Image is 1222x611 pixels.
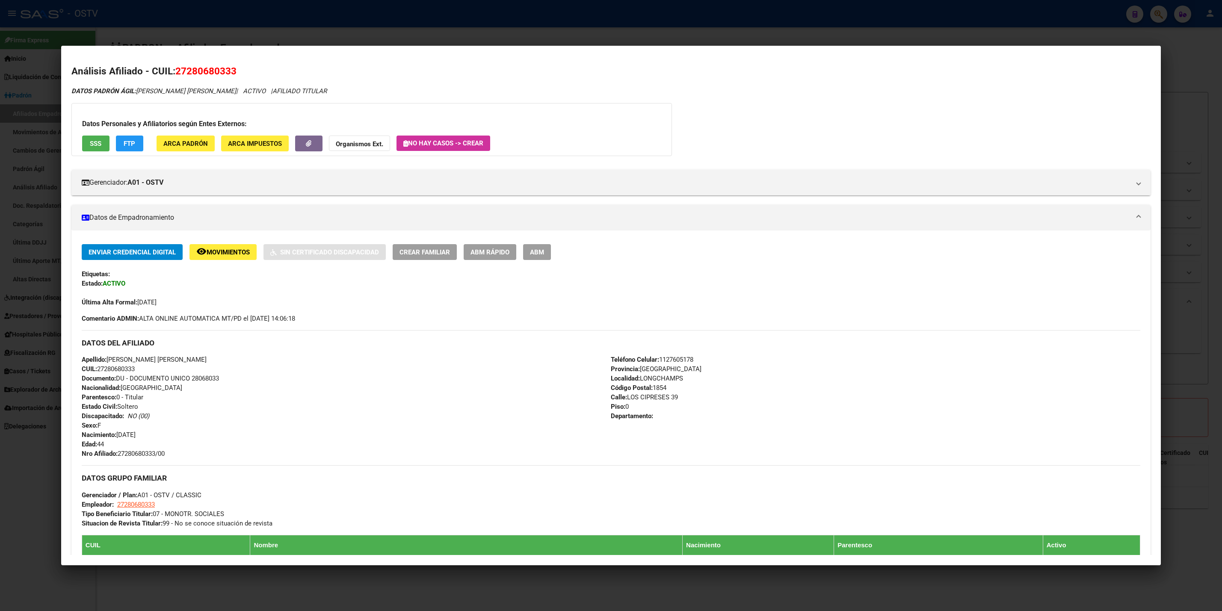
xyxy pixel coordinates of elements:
span: Sin Certificado Discapacidad [280,248,379,256]
span: [DATE] [82,298,157,306]
span: 27280680333/00 [82,450,165,458]
span: 0 - Titular [82,393,143,401]
button: FTP [116,136,143,151]
span: Soltero [82,403,138,410]
span: LONGCHAMPS [611,375,683,382]
strong: ACTIVO [103,280,125,287]
span: Crear Familiar [399,248,450,256]
button: Sin Certificado Discapacidad [263,244,386,260]
strong: Etiquetas: [82,270,110,278]
button: ABM [523,244,551,260]
span: ABM Rápido [470,248,509,256]
h2: Análisis Afiliado - CUIL: [71,64,1151,79]
strong: Organismos Ext. [336,140,383,148]
span: 27280680333 [117,501,155,508]
h3: Datos Personales y Afiliatorios según Entes Externos: [82,119,661,129]
mat-expansion-panel-header: Datos de Empadronamiento [71,205,1151,230]
strong: Comentario ADMIN: [82,315,139,322]
strong: Teléfono Celular: [611,356,659,363]
span: 07 - MONOTR. SOCIALES [82,510,224,518]
strong: Piso: [611,403,625,410]
strong: Sexo: [82,422,98,429]
strong: Documento: [82,375,116,382]
strong: Parentesco: [82,393,116,401]
span: LOS CIPRESES 39 [611,393,678,401]
strong: DATOS PADRÓN ÁGIL: [71,87,136,95]
strong: Nro Afiliado: [82,450,118,458]
span: [PERSON_NAME] [PERSON_NAME] [82,356,207,363]
h3: DATOS GRUPO FAMILIAR [82,473,1140,483]
i: | ACTIVO | [71,87,327,95]
button: Movimientos [189,244,257,260]
span: SSS [90,140,101,148]
button: No hay casos -> Crear [396,136,490,151]
button: SSS [82,136,109,151]
span: 0 [611,403,629,410]
span: F [82,422,101,429]
span: Enviar Credencial Digital [89,248,176,256]
strong: Estado: [82,280,103,287]
button: ABM Rápido [464,244,516,260]
span: A01 - OSTV / CLASSIC [82,491,201,499]
mat-panel-title: Gerenciador: [82,177,1130,188]
strong: Empleador: [82,501,114,508]
strong: Situacion de Revista Titular: [82,519,163,527]
th: Parentesco [834,535,1043,555]
strong: Última Alta Formal: [82,298,137,306]
span: FTP [124,140,135,148]
mat-expansion-panel-header: Gerenciador:A01 - OSTV [71,170,1151,195]
span: [DATE] [82,431,136,439]
th: Activo [1043,535,1140,555]
span: 27280680333 [82,365,135,373]
strong: Código Postal: [611,384,653,392]
strong: Calle: [611,393,627,401]
button: Organismos Ext. [329,136,390,151]
strong: Tipo Beneficiario Titular: [82,510,153,518]
strong: Estado Civil: [82,403,117,410]
span: 99 - No se conoce situación de revista [82,519,272,527]
mat-panel-title: Datos de Empadronamiento [82,213,1130,223]
strong: Provincia: [611,365,640,373]
strong: Gerenciador / Plan: [82,491,137,499]
button: ARCA Padrón [157,136,215,151]
span: 44 [82,440,104,448]
strong: Apellido: [82,356,107,363]
span: DU - DOCUMENTO UNICO 28068033 [82,375,219,382]
span: ARCA Padrón [163,140,208,148]
span: 1854 [611,384,666,392]
span: [GEOGRAPHIC_DATA] [611,365,701,373]
mat-icon: remove_red_eye [196,246,207,257]
span: ABM [530,248,544,256]
th: Nombre [250,535,683,555]
span: AFILIADO TITULAR [272,87,327,95]
iframe: Intercom live chat [1193,582,1213,602]
span: 1127605178 [611,356,693,363]
span: 27280680333 [175,65,237,77]
span: [PERSON_NAME] [PERSON_NAME] [71,87,236,95]
span: Movimientos [207,248,250,256]
strong: Edad: [82,440,97,448]
span: [GEOGRAPHIC_DATA] [82,384,182,392]
i: NO (00) [127,412,149,420]
strong: A01 - OSTV [127,177,163,188]
strong: Discapacitado: [82,412,124,420]
strong: CUIL: [82,365,97,373]
button: Enviar Credencial Digital [82,244,183,260]
h3: DATOS DEL AFILIADO [82,338,1140,348]
span: ALTA ONLINE AUTOMATICA MT/PD el [DATE] 14:06:18 [82,314,295,323]
button: ARCA Impuestos [221,136,289,151]
strong: Departamento: [611,412,653,420]
span: No hay casos -> Crear [403,139,483,147]
th: Nacimiento [683,535,834,555]
span: ARCA Impuestos [228,140,282,148]
th: CUIL [82,535,250,555]
strong: Nacimiento: [82,431,116,439]
button: Crear Familiar [393,244,457,260]
strong: Localidad: [611,375,640,382]
strong: Nacionalidad: [82,384,121,392]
